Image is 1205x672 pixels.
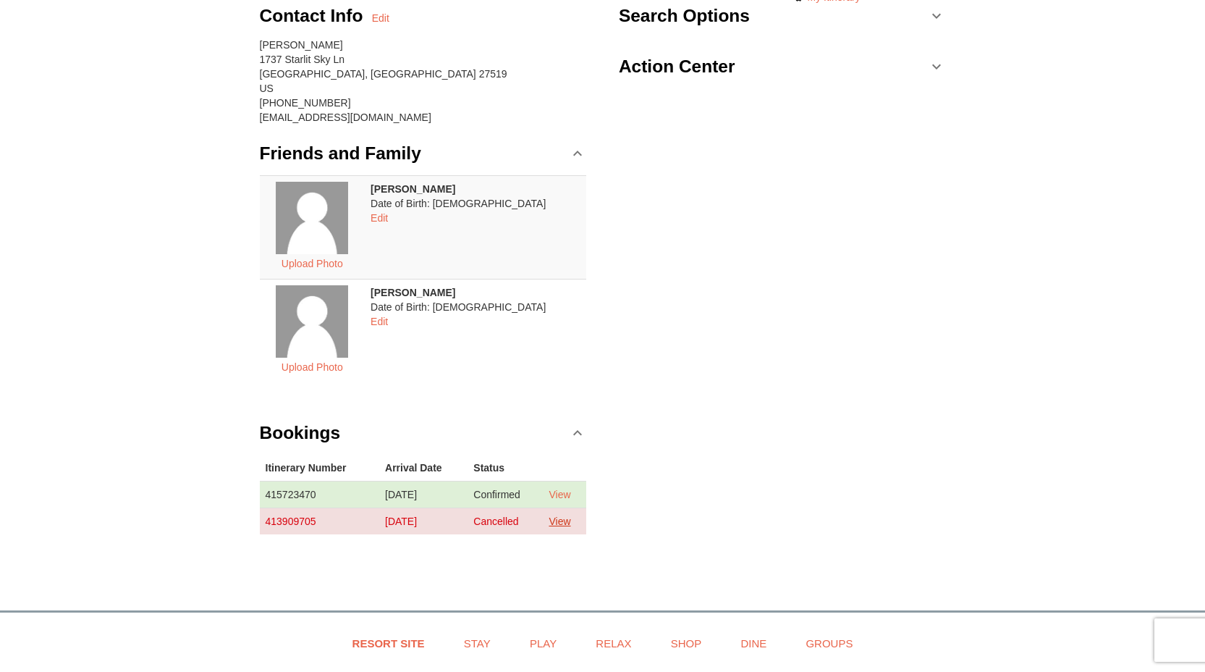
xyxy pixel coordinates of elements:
[371,212,388,224] a: Edit
[468,508,543,534] td: Cancelled
[260,1,372,30] h3: Contact Info
[260,419,341,448] h3: Bookings
[260,132,587,175] a: Friends and Family
[371,316,388,327] a: Edit
[512,627,575,660] a: Play
[379,481,468,508] td: [DATE]
[260,139,421,168] h3: Friends and Family
[549,516,570,527] a: View
[260,455,380,482] th: Itinerary Number
[260,508,380,534] td: 413909705
[334,627,443,660] a: Resort Site
[260,481,380,508] td: 415723470
[365,279,586,382] td: Date of Birth: [DEMOGRAPHIC_DATA]
[578,627,649,660] a: Relax
[468,455,543,482] th: Status
[371,183,455,195] strong: [PERSON_NAME]
[787,627,871,660] a: Groups
[619,45,946,88] a: Action Center
[274,254,351,273] button: Upload Photo
[365,175,586,279] td: Date of Birth: [DEMOGRAPHIC_DATA]
[653,627,720,660] a: Shop
[371,287,455,298] strong: [PERSON_NAME]
[372,11,389,25] a: Edit
[379,508,468,534] td: [DATE]
[274,358,351,377] button: Upload Photo
[379,455,468,482] th: Arrival Date
[276,285,348,358] img: placeholder.jpg
[260,38,587,125] div: [PERSON_NAME] 1737 Starlit Sky Ln [GEOGRAPHIC_DATA], [GEOGRAPHIC_DATA] 27519 US [PHONE_NUMBER] [E...
[276,182,348,254] img: placeholder.jpg
[549,489,570,500] a: View
[619,1,750,30] h3: Search Options
[260,411,587,455] a: Bookings
[619,52,735,81] h3: Action Center
[468,481,543,508] td: Confirmed
[722,627,785,660] a: Dine
[446,627,509,660] a: Stay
